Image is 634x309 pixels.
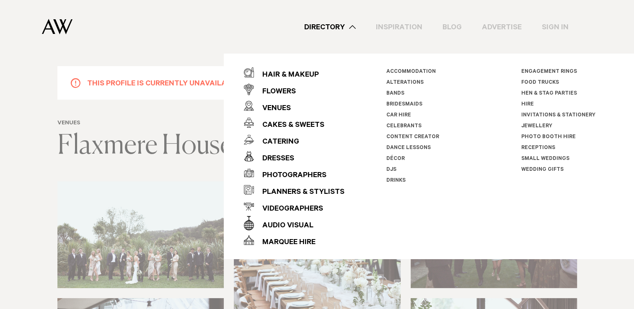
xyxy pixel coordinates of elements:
a: Blog [432,21,472,33]
a: Bridesmaids [386,102,422,108]
a: Hire [521,102,534,108]
a: Food Trucks [521,80,559,86]
h5: This profile is currently unavailable on Auckland Weddings [87,77,335,88]
div: Cakes & Sweets [254,117,324,134]
a: Marquee Hire [244,232,344,248]
div: Marquee Hire [254,234,316,251]
a: Celebrants [386,124,422,129]
div: Photographers [254,167,326,184]
a: Inspiration [366,21,432,33]
a: Drinks [386,178,406,184]
a: Hair & Makeup [244,64,344,81]
a: Advertise [472,21,532,33]
a: Hen & Stag Parties [521,91,577,97]
a: Dance Lessons [386,145,431,151]
a: Invitations & Stationery [521,113,595,118]
a: Directory [294,21,366,33]
a: Car Hire [386,113,411,118]
img: Auckland Weddings Logo [42,19,72,34]
div: Audio Visual [254,218,313,234]
a: Photographers [244,165,344,181]
div: Flowers [254,84,296,100]
div: Dresses [254,151,294,167]
a: Décor [386,156,405,162]
div: Venues [254,100,291,117]
div: Videographers [254,201,323,218]
a: Videographers [244,198,344,215]
a: Cakes & Sweets [244,114,344,131]
div: Catering [254,134,299,151]
a: Content Creator [386,134,439,140]
a: Small Weddings [521,156,569,162]
a: Planners & Stylists [244,181,344,198]
a: Accommodation [386,69,436,75]
a: Photo Booth Hire [521,134,576,140]
a: Venues [244,98,344,114]
div: Planners & Stylists [254,184,344,201]
div: Hair & Makeup [254,67,319,84]
a: Jewellery [521,124,552,129]
a: Alterations [386,80,424,86]
a: Sign In [532,21,579,33]
a: Audio Visual [244,215,344,232]
a: DJs [386,167,396,173]
a: Flowers [244,81,344,98]
a: Wedding Gifts [521,167,564,173]
a: Dresses [244,148,344,165]
a: Receptions [521,145,555,151]
a: Catering [244,131,344,148]
a: Bands [386,91,404,97]
a: Engagement Rings [521,69,577,75]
